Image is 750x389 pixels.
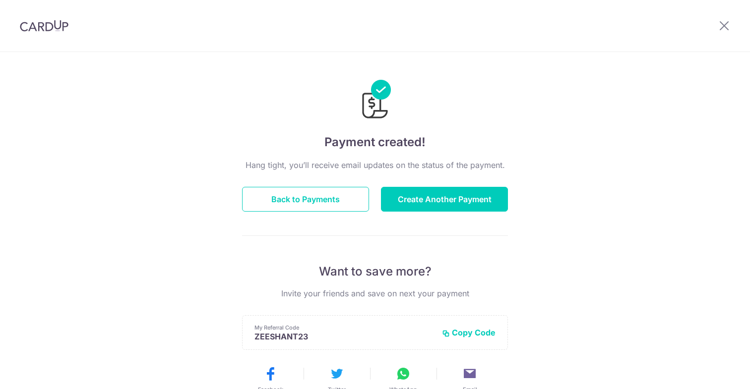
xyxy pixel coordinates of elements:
[254,332,434,341] p: ZEESHANT23
[242,187,369,212] button: Back to Payments
[242,287,508,299] p: Invite your friends and save on next your payment
[381,187,508,212] button: Create Another Payment
[442,328,496,337] button: Copy Code
[359,80,391,121] img: Payments
[20,20,68,32] img: CardUp
[242,264,508,279] p: Want to save more?
[242,133,508,151] h4: Payment created!
[242,159,508,171] p: Hang tight, you’ll receive email updates on the status of the payment.
[254,324,434,332] p: My Referral Code
[686,359,740,384] iframe: Opens a widget where you can find more information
